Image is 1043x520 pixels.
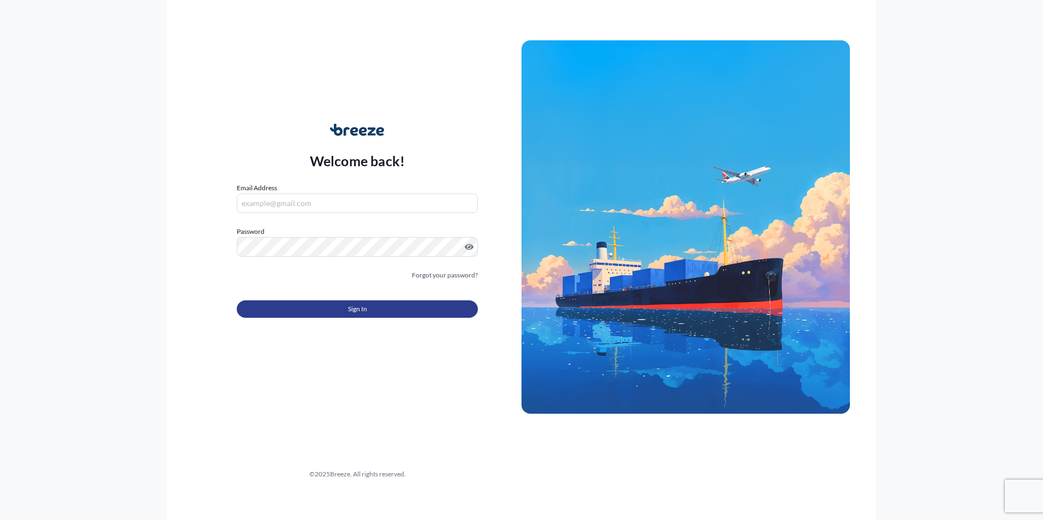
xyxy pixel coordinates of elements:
[237,300,478,318] button: Sign In
[521,40,850,413] img: Ship illustration
[237,183,277,194] label: Email Address
[412,270,478,281] a: Forgot your password?
[237,226,478,237] label: Password
[465,243,473,251] button: Show password
[237,194,478,213] input: example@gmail.com
[310,152,405,170] p: Welcome back!
[193,469,521,480] div: © 2025 Breeze. All rights reserved.
[348,304,367,315] span: Sign In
